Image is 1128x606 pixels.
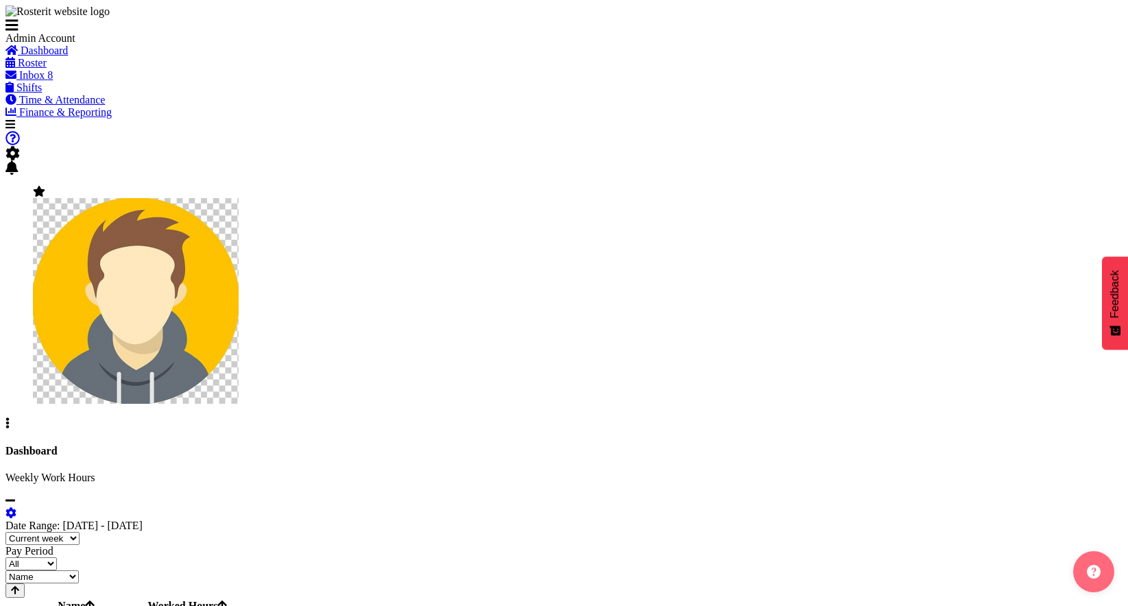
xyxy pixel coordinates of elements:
span: Finance & Reporting [19,106,112,118]
img: Rosterit website logo [5,5,110,18]
img: admin-rosteritf9cbda91fdf824d97c9d6345b1f660ea.png [33,198,239,404]
h4: Dashboard [5,445,1123,457]
label: Date Range: [DATE] - [DATE] [5,520,143,531]
span: Roster [18,57,47,69]
a: Time & Attendance [5,94,105,106]
a: Shifts [5,82,42,93]
a: Roster [5,57,47,69]
a: settings [5,507,16,519]
a: Dashboard [5,45,68,56]
label: Pay Period [5,545,53,557]
span: Time & Attendance [19,94,106,106]
p: Weekly Work Hours [5,472,1123,484]
a: minimize [5,495,15,507]
span: 8 [47,69,53,81]
img: help-xxl-2.png [1087,565,1101,579]
span: Dashboard [21,45,68,56]
a: Finance & Reporting [5,106,112,118]
a: Inbox 8 [5,69,53,81]
span: Inbox [19,69,45,81]
div: Admin Account [5,32,211,45]
span: Feedback [1109,270,1121,318]
span: Shifts [16,82,42,93]
button: Feedback - Show survey [1102,256,1128,350]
